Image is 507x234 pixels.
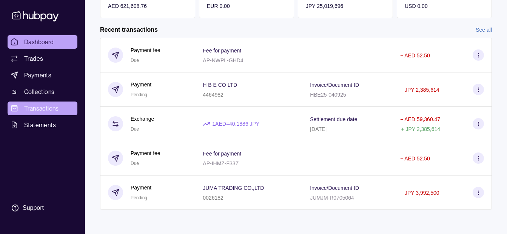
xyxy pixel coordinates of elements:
a: Payments [8,68,77,82]
p: HBE25-040925 [310,92,346,98]
span: Dashboard [24,37,54,46]
p: H B E CO LTD [203,82,237,88]
p: + JPY 2,385,614 [401,126,440,132]
p: JUMA TRADING CO.,LTD [203,185,264,191]
p: Fee for payment [203,48,241,54]
p: − JPY 3,992,500 [400,190,439,196]
span: Pending [131,195,147,200]
p: Payment fee [131,46,160,54]
span: Collections [24,87,54,96]
p: Invoice/Document ID [310,185,359,191]
p: Payment [131,80,151,89]
p: Payment [131,183,151,192]
a: Transactions [8,102,77,115]
span: Pending [131,92,147,97]
p: Fee for payment [203,151,241,157]
p: Settlement due date [310,116,357,122]
span: Trades [24,54,43,63]
a: See all [476,26,492,34]
p: Payment fee [131,149,160,157]
span: Statements [24,120,56,129]
p: AP-IHMZ-F33Z [203,160,239,166]
p: − JPY 2,385,614 [400,87,439,93]
p: − AED 59,360.47 [400,116,440,122]
p: AP-NWPL-GHD4 [203,57,243,63]
div: Support [23,204,44,212]
a: Statements [8,118,77,132]
a: Dashboard [8,35,77,49]
p: JPY 25,019,696 [306,2,385,10]
p: 1 AED = 40.1886 JPY [212,120,259,128]
span: Payments [24,71,51,80]
a: Support [8,200,77,216]
p: EUR 0.00 [207,2,286,10]
p: [DATE] [310,126,327,132]
span: Due [131,161,139,166]
p: Exchange [131,115,154,123]
p: JUMJM-R0705064 [310,195,354,201]
span: Transactions [24,104,59,113]
p: Invoice/Document ID [310,82,359,88]
span: Due [131,126,139,132]
p: AED 621,608.76 [108,2,187,10]
p: USD 0.00 [405,2,484,10]
h2: Recent transactions [100,26,158,34]
a: Trades [8,52,77,65]
p: 0026182 [203,195,223,201]
p: − AED 52.50 [400,155,430,162]
span: Due [131,58,139,63]
p: − AED 52.50 [400,52,430,58]
p: 4464982 [203,92,223,98]
a: Collections [8,85,77,99]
